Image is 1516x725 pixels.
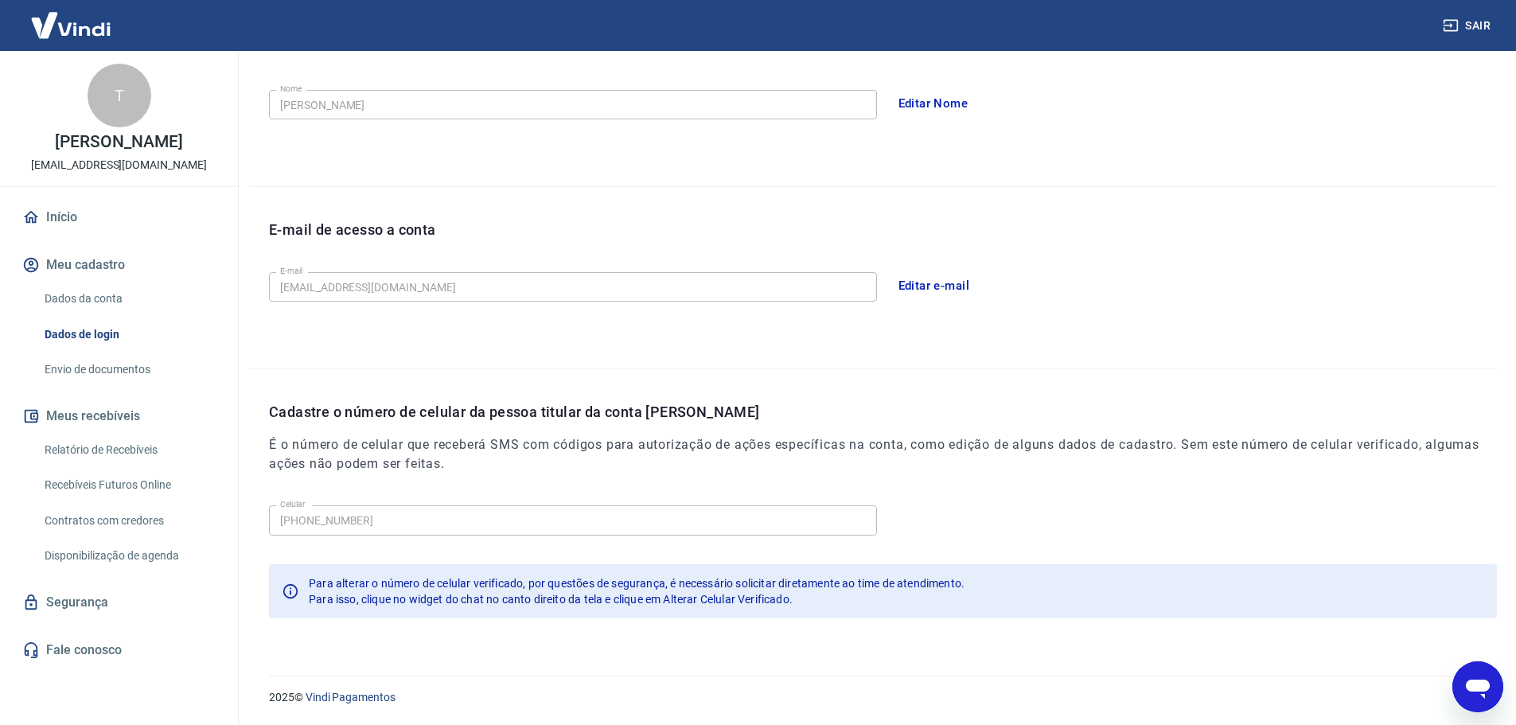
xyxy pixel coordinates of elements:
[280,265,302,277] label: E-mail
[19,248,219,283] button: Meu cadastro
[280,83,302,95] label: Nome
[38,318,219,351] a: Dados de login
[19,633,219,668] a: Fale conosco
[38,540,219,572] a: Disponibilização de agenda
[309,577,965,590] span: Para alterar o número de celular verificado, por questões de segurança, é necessário solicitar di...
[19,585,219,620] a: Segurança
[269,435,1497,474] h6: É o número de celular que receberá SMS com códigos para autorização de ações específicas na conta...
[88,64,151,127] div: T
[269,401,1497,423] p: Cadastre o número de celular da pessoa titular da conta [PERSON_NAME]
[38,505,219,537] a: Contratos com credores
[31,157,207,173] p: [EMAIL_ADDRESS][DOMAIN_NAME]
[38,353,219,386] a: Envio de documentos
[38,434,219,466] a: Relatório de Recebíveis
[890,269,979,302] button: Editar e-mail
[1440,11,1497,41] button: Sair
[309,593,793,606] span: Para isso, clique no widget do chat no canto direito da tela e clique em Alterar Celular Verificado.
[19,1,123,49] img: Vindi
[38,469,219,501] a: Recebíveis Futuros Online
[269,219,436,240] p: E-mail de acesso a conta
[38,283,219,315] a: Dados da conta
[19,200,219,235] a: Início
[55,134,182,150] p: [PERSON_NAME]
[1452,661,1503,712] iframe: Botão para abrir a janela de mensagens
[890,87,977,120] button: Editar Nome
[280,498,306,510] label: Celular
[19,399,219,434] button: Meus recebíveis
[269,689,1478,706] p: 2025 ©
[306,691,396,704] a: Vindi Pagamentos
